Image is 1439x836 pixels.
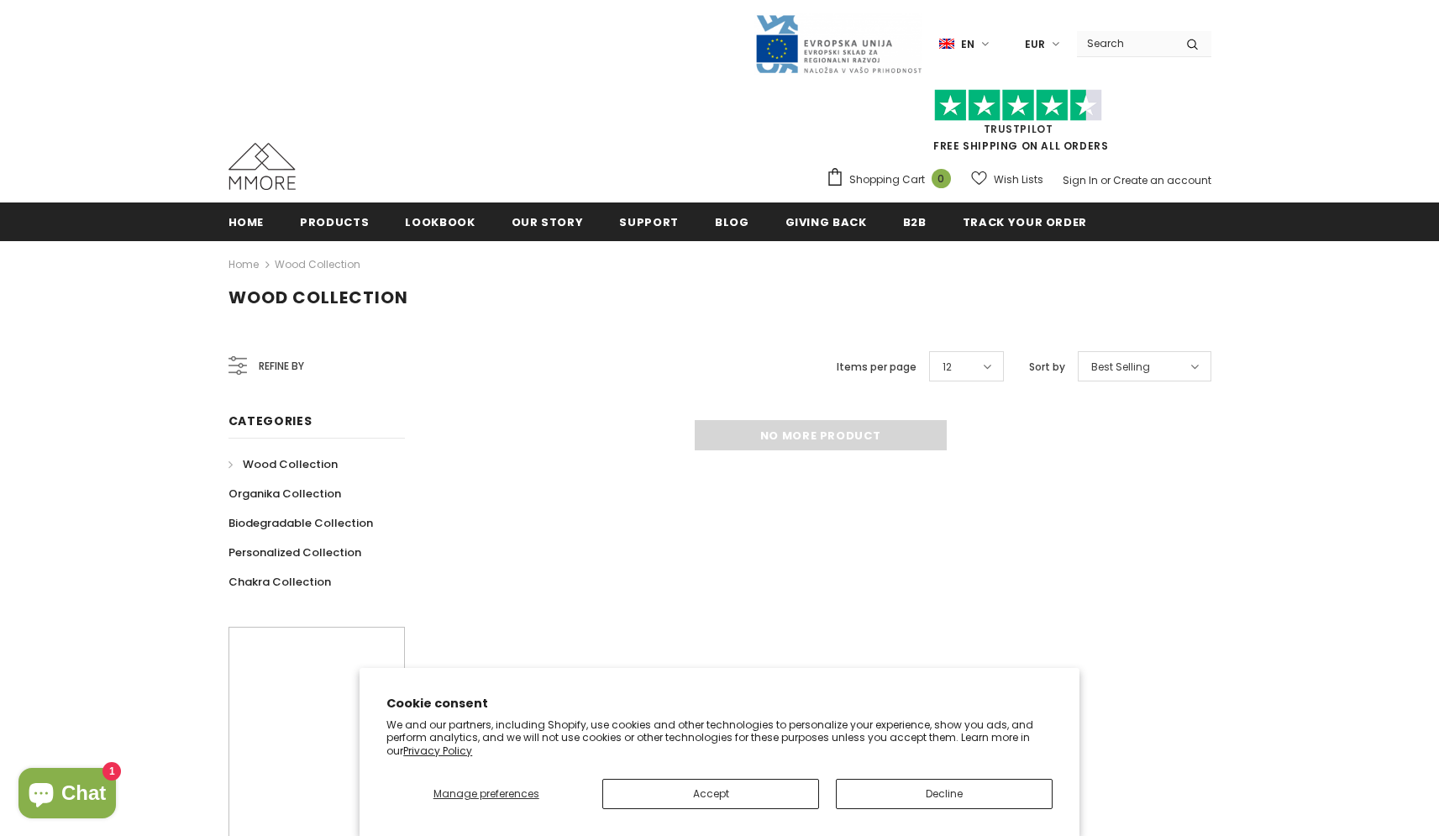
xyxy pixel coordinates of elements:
[228,450,338,479] a: Wood Collection
[754,36,922,50] a: Javni Razpis
[1029,359,1065,376] label: Sort by
[602,779,819,809] button: Accept
[275,257,360,271] a: Wood Collection
[405,214,475,230] span: Lookbook
[512,202,584,240] a: Our Story
[619,202,679,240] a: support
[228,286,408,309] span: Wood Collection
[826,167,959,192] a: Shopping Cart 0
[228,214,265,230] span: Home
[405,202,475,240] a: Lookbook
[1100,173,1111,187] span: or
[984,122,1053,136] a: Trustpilot
[1091,359,1150,376] span: Best Selling
[228,567,331,597] a: Chakra Collection
[512,214,584,230] span: Our Story
[13,768,121,823] inbox-online-store-chat: Shopify online store chat
[849,171,925,188] span: Shopping Cart
[932,169,951,188] span: 0
[300,202,369,240] a: Products
[228,143,296,190] img: MMORE Cases
[961,36,974,53] span: en
[1113,173,1211,187] a: Create an account
[228,486,341,502] span: Organika Collection
[228,538,361,567] a: Personalized Collection
[785,202,867,240] a: Giving back
[903,214,927,230] span: B2B
[403,744,472,758] a: Privacy Policy
[300,214,369,230] span: Products
[971,165,1043,194] a: Wish Lists
[228,544,361,560] span: Personalized Collection
[243,456,338,472] span: Wood Collection
[754,13,922,75] img: Javni Razpis
[1063,173,1098,187] a: Sign In
[228,515,373,531] span: Biodegradable Collection
[228,202,265,240] a: Home
[943,359,952,376] span: 12
[1077,31,1174,55] input: Search Site
[963,214,1087,230] span: Track your order
[433,786,539,801] span: Manage preferences
[994,171,1043,188] span: Wish Lists
[228,508,373,538] a: Biodegradable Collection
[228,574,331,590] span: Chakra Collection
[715,214,749,230] span: Blog
[715,202,749,240] a: Blog
[619,214,679,230] span: support
[228,413,312,429] span: Categories
[826,97,1211,153] span: FREE SHIPPING ON ALL ORDERS
[259,357,304,376] span: Refine by
[939,37,954,51] img: i-lang-1.png
[386,695,1053,712] h2: Cookie consent
[934,89,1102,122] img: Trust Pilot Stars
[837,359,916,376] label: Items per page
[836,779,1053,809] button: Decline
[386,779,586,809] button: Manage preferences
[1025,36,1045,53] span: EUR
[228,255,259,275] a: Home
[963,202,1087,240] a: Track your order
[903,202,927,240] a: B2B
[228,479,341,508] a: Organika Collection
[386,718,1053,758] p: We and our partners, including Shopify, use cookies and other technologies to personalize your ex...
[785,214,867,230] span: Giving back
